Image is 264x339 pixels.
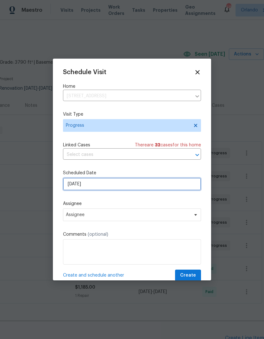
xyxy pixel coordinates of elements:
label: Comments [63,231,201,238]
span: Create [180,272,196,279]
span: Create and schedule another [63,272,124,278]
span: There are case s for this home [135,142,201,148]
span: Schedule Visit [63,69,106,75]
button: Open [193,150,202,159]
label: Home [63,83,201,90]
span: Assignee [66,212,190,217]
input: Enter in an address [63,91,192,101]
span: Linked Cases [63,142,90,148]
label: Scheduled Date [63,170,201,176]
span: Progress [66,122,189,129]
span: (optional) [88,232,108,237]
label: Visit Type [63,111,201,118]
button: Create [175,270,201,281]
input: M/D/YYYY [63,178,201,190]
span: 32 [155,143,160,147]
input: Select cases [63,150,183,160]
label: Assignee [63,201,201,207]
span: Close [194,69,201,76]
